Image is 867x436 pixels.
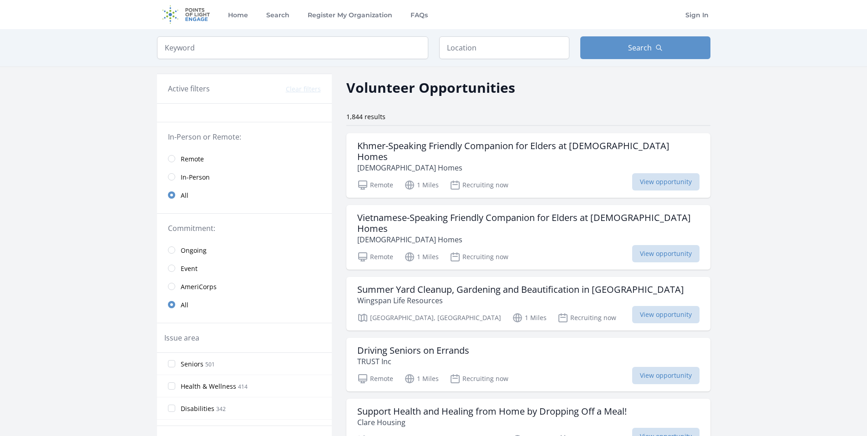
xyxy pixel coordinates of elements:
h3: Driving Seniors on Errands [357,345,469,356]
input: Disabilities 342 [168,405,175,412]
p: [DEMOGRAPHIC_DATA] Homes [357,162,700,173]
p: Recruiting now [558,312,616,323]
p: Clare Housing [357,417,627,428]
span: View opportunity [632,173,700,190]
p: 1 Miles [404,251,439,262]
span: 414 [238,383,248,391]
p: 1 Miles [404,180,439,190]
a: All [157,186,332,204]
h3: Active filters [168,83,210,94]
a: All [157,296,332,314]
a: Ongoing [157,241,332,259]
p: Recruiting now [450,180,508,190]
span: In-Person [181,173,210,182]
h3: Vietnamese-Speaking Friendly Companion for Elders at [DEMOGRAPHIC_DATA] Homes [357,212,700,234]
span: AmeriCorps [181,282,217,291]
span: All [181,191,188,200]
input: Seniors 501 [168,360,175,367]
legend: Issue area [164,332,199,343]
span: Health & Wellness [181,382,236,391]
button: Clear filters [286,85,321,94]
p: 1 Miles [512,312,547,323]
span: View opportunity [632,245,700,262]
h3: Support Health and Healing from Home by Dropping Off a Meal! [357,406,627,417]
p: Recruiting now [450,373,508,384]
span: Search [628,42,652,53]
a: Event [157,259,332,277]
a: In-Person [157,168,332,186]
p: Remote [357,373,393,384]
input: Keyword [157,36,428,59]
p: [GEOGRAPHIC_DATA], [GEOGRAPHIC_DATA] [357,312,501,323]
a: Driving Seniors on Errands TRUST Inc Remote 1 Miles Recruiting now View opportunity [346,338,710,391]
p: [DEMOGRAPHIC_DATA] Homes [357,234,700,245]
span: Event [181,264,198,273]
h3: Khmer-Speaking Friendly Companion for Elders at [DEMOGRAPHIC_DATA] Homes [357,140,700,162]
span: 1,844 results [346,112,385,121]
span: View opportunity [632,306,700,323]
span: Remote [181,155,204,164]
legend: In-Person or Remote: [168,131,321,142]
h3: Summer Yard Cleanup, Gardening and Beautification in [GEOGRAPHIC_DATA] [357,284,684,295]
span: Seniors [181,360,203,369]
p: Recruiting now [450,251,508,262]
span: 342 [216,405,226,413]
p: TRUST Inc [357,356,469,367]
span: 501 [205,361,215,368]
span: View opportunity [632,367,700,384]
a: AmeriCorps [157,277,332,296]
button: Search [580,36,710,59]
p: Wingspan Life Resources [357,295,684,306]
p: Remote [357,251,393,262]
p: 1 Miles [404,373,439,384]
span: Disabilities [181,404,214,413]
a: Summer Yard Cleanup, Gardening and Beautification in [GEOGRAPHIC_DATA] Wingspan Life Resources [G... [346,277,710,331]
legend: Commitment: [168,223,321,234]
p: Remote [357,180,393,190]
a: Khmer-Speaking Friendly Companion for Elders at [DEMOGRAPHIC_DATA] Homes [DEMOGRAPHIC_DATA] Homes... [346,133,710,198]
h2: Volunteer Opportunities [346,77,515,98]
a: Remote [157,150,332,168]
input: Location [439,36,569,59]
span: Ongoing [181,246,207,255]
input: Health & Wellness 414 [168,382,175,390]
span: All [181,301,188,310]
a: Vietnamese-Speaking Friendly Companion for Elders at [DEMOGRAPHIC_DATA] Homes [DEMOGRAPHIC_DATA] ... [346,205,710,270]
